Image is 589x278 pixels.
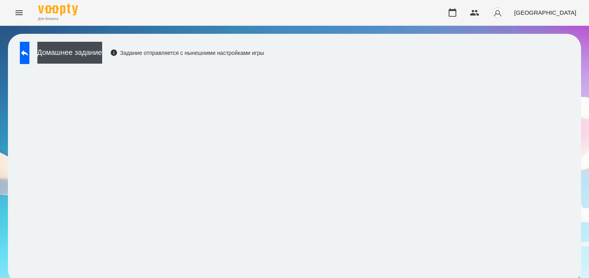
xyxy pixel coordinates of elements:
span: [GEOGRAPHIC_DATA] [514,8,576,17]
span: Для бизнеса [38,16,78,21]
button: [GEOGRAPHIC_DATA] [511,5,579,20]
img: avatar_s.png [492,7,503,18]
font: Задание отправляется с нынешними настройками игры [120,49,264,57]
button: Меню [10,3,29,22]
button: Домашнее задание [37,42,102,64]
img: Логотип Voopty [38,4,78,16]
